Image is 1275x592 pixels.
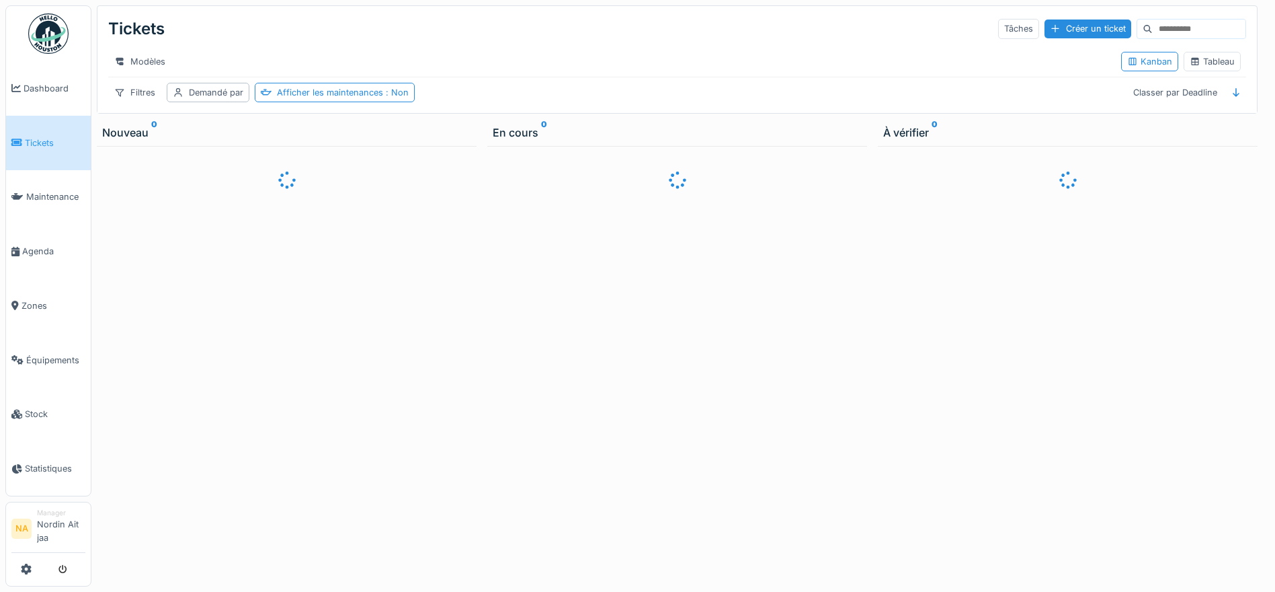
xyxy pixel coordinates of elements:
span: Équipements [26,354,85,367]
a: Agenda [6,224,91,279]
span: Zones [22,299,85,312]
a: NA ManagerNordin Ait jaa [11,508,85,553]
a: Équipements [6,333,91,387]
a: Zones [6,279,91,333]
span: Dashboard [24,82,85,95]
div: Kanban [1127,55,1172,68]
li: Nordin Ait jaa [37,508,85,550]
a: Tickets [6,116,91,170]
div: Manager [37,508,85,518]
div: Nouveau [102,124,471,141]
div: Afficher les maintenances [277,86,409,99]
sup: 0 [151,124,157,141]
a: Maintenance [6,170,91,225]
a: Statistiques [6,441,91,496]
div: Tableau [1190,55,1235,68]
div: En cours [493,124,862,141]
span: Tickets [25,137,85,149]
a: Dashboard [6,61,91,116]
sup: 0 [932,124,938,141]
span: Maintenance [26,190,85,203]
div: Tickets [108,11,165,46]
sup: 0 [541,124,547,141]
div: Créer un ticket [1044,20,1131,38]
img: Badge_color-CXgf-gQk.svg [28,13,69,54]
li: NA [11,519,32,539]
div: Modèles [108,52,171,71]
div: Filtres [108,83,161,102]
a: Stock [6,387,91,442]
span: Statistiques [25,462,85,475]
div: Classer par Deadline [1127,83,1223,102]
div: Tâches [998,19,1039,38]
div: À vérifier [883,124,1252,141]
span: : Non [383,87,409,98]
span: Stock [25,408,85,420]
span: Agenda [22,245,85,258]
div: Demandé par [189,86,243,99]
